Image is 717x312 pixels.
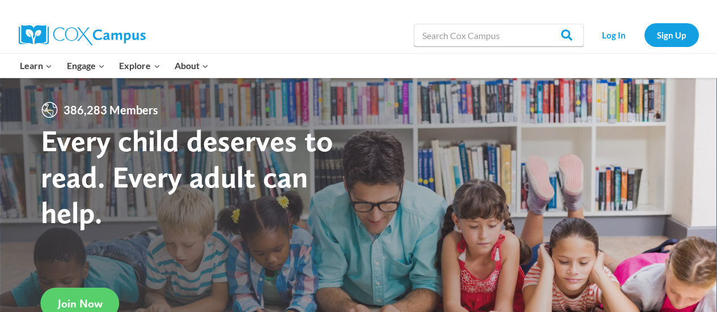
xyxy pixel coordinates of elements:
[175,58,209,73] span: About
[59,101,163,119] span: 386,283 Members
[644,23,699,46] a: Sign Up
[67,58,105,73] span: Engage
[41,122,333,230] strong: Every child deserves to read. Every adult can help.
[20,58,52,73] span: Learn
[589,23,639,46] a: Log In
[414,24,584,46] input: Search Cox Campus
[58,297,103,310] span: Join Now
[589,23,699,46] nav: Secondary Navigation
[19,25,146,45] img: Cox Campus
[13,54,216,78] nav: Primary Navigation
[119,58,160,73] span: Explore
